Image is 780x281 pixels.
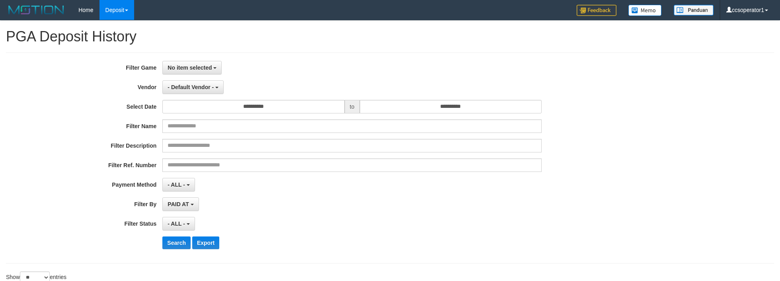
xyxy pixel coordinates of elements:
span: - ALL - [168,221,185,227]
span: No item selected [168,64,212,71]
button: - ALL - [162,217,195,230]
img: Feedback.jpg [577,5,616,16]
button: Search [162,236,191,249]
h1: PGA Deposit History [6,29,774,45]
span: PAID AT [168,201,189,207]
button: No item selected [162,61,222,74]
span: - ALL - [168,181,185,188]
span: - Default Vendor - [168,84,214,90]
img: Button%20Memo.svg [628,5,662,16]
button: - Default Vendor - [162,80,224,94]
button: PAID AT [162,197,199,211]
button: - ALL - [162,178,195,191]
span: to [345,100,360,113]
img: MOTION_logo.png [6,4,66,16]
img: panduan.png [674,5,714,16]
button: Export [192,236,219,249]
